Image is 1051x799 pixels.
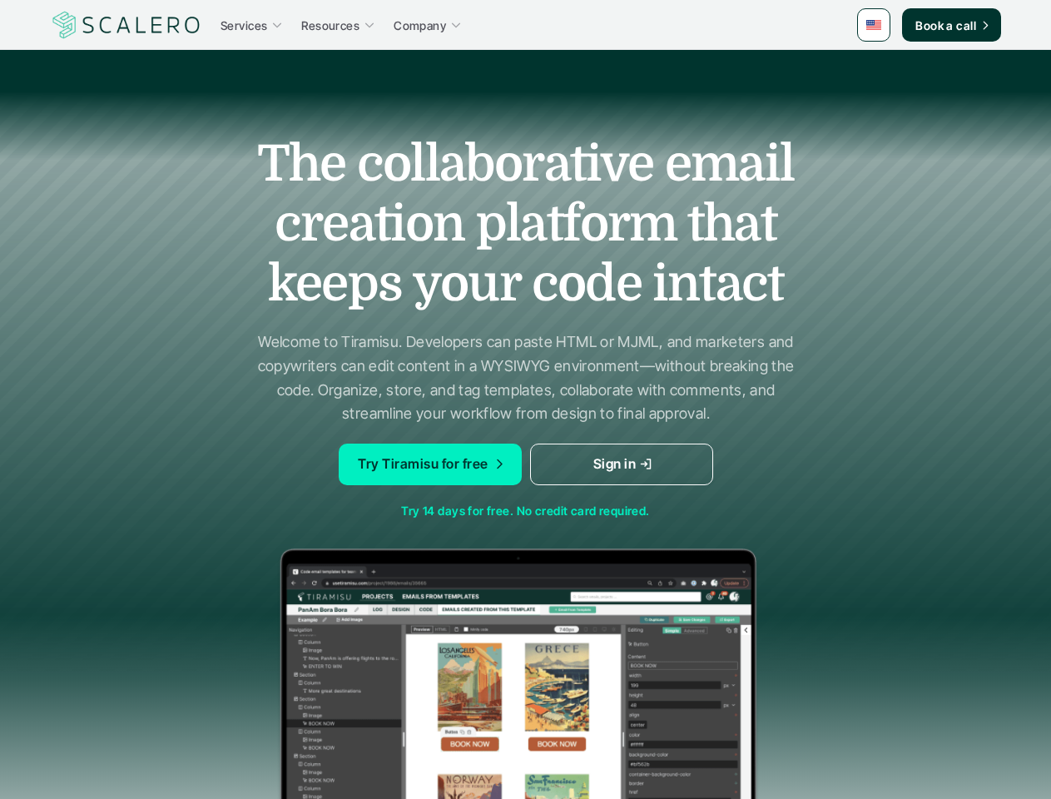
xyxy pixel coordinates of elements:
[532,254,642,314] span: code
[339,444,522,485] a: Try Tiramisu for free
[687,194,776,254] span: that
[221,17,267,34] p: Services
[593,454,636,475] p: Sign in
[275,194,465,254] span: creation
[665,134,794,194] span: email
[255,330,796,426] p: Welcome to Tiramisu. Developers can paste HTML or MJML, and marketers and copywriters can edit co...
[476,194,677,254] span: platform
[50,10,203,40] a: Scalero company logo
[394,17,446,34] p: Company
[301,17,359,34] p: Resources
[652,254,783,314] span: intact
[27,502,1025,519] p: Try 14 days for free. No credit card required.
[530,444,713,485] a: Sign in
[50,9,203,41] img: Scalero company logo
[915,17,976,34] p: Book a call
[257,134,346,194] span: The
[357,134,654,194] span: collaborative
[902,8,1001,42] a: Book a call
[268,254,402,314] span: keeps
[358,454,488,475] p: Try Tiramisu for free
[413,254,521,314] span: your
